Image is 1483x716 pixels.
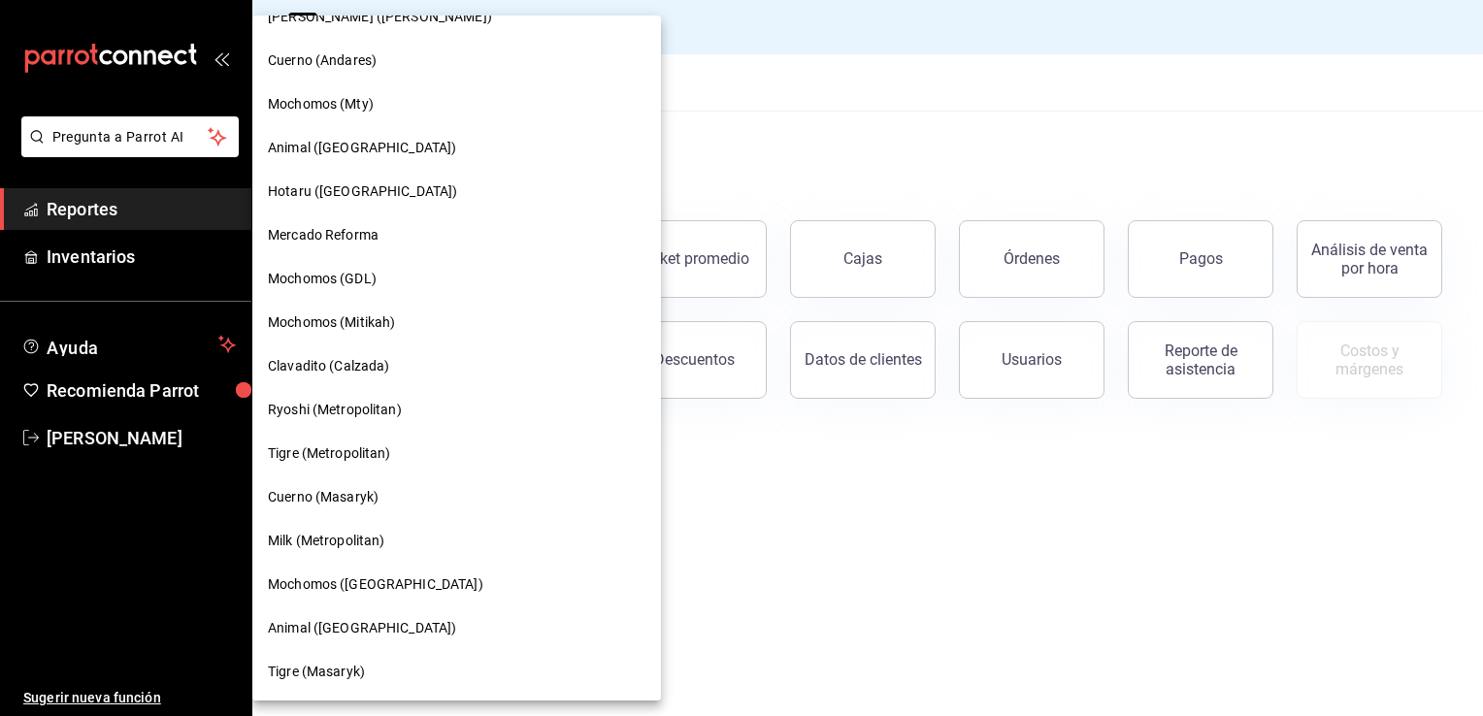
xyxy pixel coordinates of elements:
span: Cuerno (Masaryk) [268,487,379,507]
span: Ryoshi (Metropolitan) [268,400,402,420]
span: Mochomos (Mty) [268,94,374,114]
span: Mercado Reforma [268,225,379,245]
span: Cuerno (Andares) [268,50,377,71]
span: Milk (Metropolitan) [268,531,385,551]
span: Hotaru ([GEOGRAPHIC_DATA]) [268,181,457,202]
div: Tigre (Metropolitan) [252,432,661,475]
div: Animal ([GEOGRAPHIC_DATA]) [252,606,661,650]
div: Animal ([GEOGRAPHIC_DATA]) [252,126,661,170]
div: Hotaru ([GEOGRAPHIC_DATA]) [252,170,661,213]
span: Animal ([GEOGRAPHIC_DATA]) [268,618,456,638]
span: Mochomos (GDL) [268,269,377,289]
div: Mercado Reforma [252,213,661,257]
div: Tigre (Masaryk) [252,650,661,694]
div: Mochomos (Mitikah) [252,301,661,344]
span: Tigre (Masaryk) [268,662,365,682]
span: Mochomos (Mitikah) [268,312,395,333]
div: Mochomos (Mty) [252,82,661,126]
span: Mochomos ([GEOGRAPHIC_DATA]) [268,574,483,595]
div: Cuerno (Masaryk) [252,475,661,519]
div: Ryoshi (Metropolitan) [252,388,661,432]
span: [PERSON_NAME] ([PERSON_NAME]) [268,7,492,27]
div: Mochomos (GDL) [252,257,661,301]
div: Cuerno (Andares) [252,39,661,82]
div: Mochomos ([GEOGRAPHIC_DATA]) [252,563,661,606]
div: Milk (Metropolitan) [252,519,661,563]
span: Animal ([GEOGRAPHIC_DATA]) [268,138,456,158]
span: Tigre (Metropolitan) [268,443,391,464]
span: Clavadito (Calzada) [268,356,390,376]
div: Clavadito (Calzada) [252,344,661,388]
